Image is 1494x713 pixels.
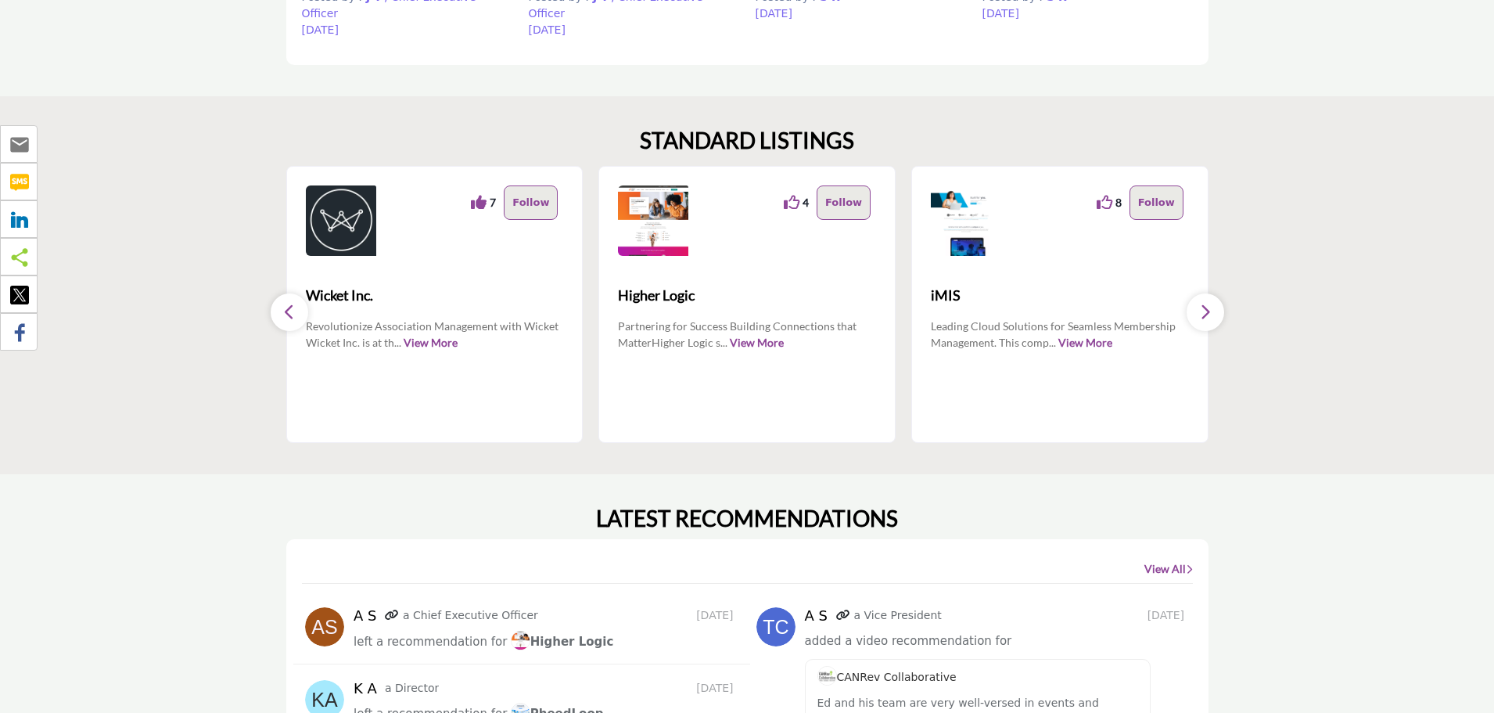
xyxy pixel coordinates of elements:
h5: A S [805,607,832,625]
a: View More [730,336,784,349]
img: Higher Logic [618,185,688,256]
span: [DATE] [529,23,566,36]
span: [DATE] [1147,607,1189,624]
span: CANRev Collaborative [817,671,957,683]
h2: STANDARD LISTINGS [640,128,854,154]
img: Wicket Inc. [306,185,376,256]
span: [DATE] [696,680,738,697]
a: iMIS [931,275,1189,317]
span: ... [1049,336,1056,349]
a: View More [404,336,458,349]
span: 8 [1115,194,1122,211]
span: [DATE] [756,7,792,20]
p: Leading Cloud Solutions for Seamless Membership Management. This comp [931,318,1189,349]
span: Higher Logic [511,635,614,649]
span: Wicket Inc. [306,285,564,306]
img: avtar-image [305,607,344,646]
a: View More [1058,336,1112,349]
span: [DATE] [696,607,738,624]
p: a Director [385,680,439,697]
span: Higher Logic [618,285,876,306]
h2: LATEST RECOMMENDATIONS [596,506,898,532]
p: Revolutionize Association Management with Wicket Wicket Inc. is at th [306,318,564,349]
a: imageHigher Logic [511,632,614,652]
span: ... [394,336,401,349]
p: a Chief Executive Officer [403,607,538,624]
a: View All [1144,561,1193,577]
a: Wicket Inc. [306,275,564,317]
button: Follow [1129,185,1183,220]
p: Follow [512,193,549,212]
p: Follow [1138,193,1175,212]
img: image [511,631,530,650]
span: iMIS [931,285,1189,306]
a: imageCANRev Collaborative [817,671,957,683]
p: a Vice President [854,607,942,624]
p: Partnering for Success Building Connections that MatterHigher Logic s [618,318,876,349]
h5: K A [354,680,381,697]
span: ... [720,336,727,349]
button: Follow [504,185,558,220]
img: image [817,666,837,686]
button: Follow [817,185,871,220]
h5: A S [354,607,381,625]
img: avtar-image [756,607,795,646]
span: 7 [490,194,496,211]
span: added a video recommendation for [805,634,1012,648]
a: Higher Logic [618,275,876,317]
img: iMIS [931,185,1001,256]
span: [DATE] [982,7,1019,20]
span: left a recommendation for [354,635,507,649]
span: 4 [803,194,809,211]
p: Follow [825,193,862,212]
span: [DATE] [302,23,339,36]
